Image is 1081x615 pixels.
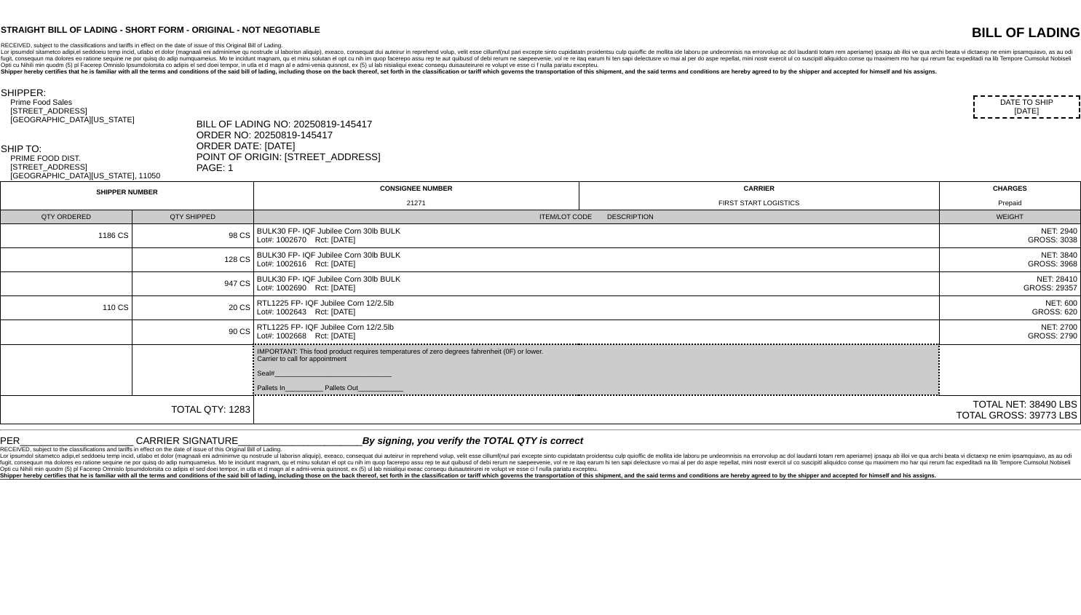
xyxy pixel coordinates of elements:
[253,224,939,248] td: BULK30 FP- IQF Jubilee Corn 30lb BULK Lot#: 1002670 Rct: [DATE]
[943,199,1077,207] div: Prepaid
[1,182,254,210] td: SHIPPER NUMBER
[253,296,939,320] td: RTL1225 FP- IQF Jubilee Corn 12/2.5lb Lot#: 1002643 Rct: [DATE]
[582,199,936,207] div: FIRST START LOGISTICS
[791,25,1080,41] div: BILL OF LADING
[253,344,939,395] td: IMPORTANT: This food product requires temperatures of zero degrees fahrenheit (0F) or lower. Carr...
[132,224,253,248] td: 98 CS
[1,296,132,320] td: 110 CS
[363,435,583,446] span: By signing, you verify the TOTAL QTY is correct
[253,320,939,345] td: RTL1225 FP- IQF Jubilee Corn 12/2.5lb Lot#: 1002668 Rct: [DATE]
[132,272,253,296] td: 947 CS
[132,320,253,345] td: 90 CS
[939,182,1080,210] td: CHARGES
[253,272,939,296] td: BULK30 FP- IQF Jubilee Corn 30lb BULK Lot#: 1002690 Rct: [DATE]
[1,143,195,154] div: SHIP TO:
[1,395,254,424] td: TOTAL QTY: 1283
[939,272,1080,296] td: NET: 28410 GROSS: 29357
[579,182,939,210] td: CARRIER
[132,248,253,272] td: 128 CS
[973,95,1080,119] div: DATE TO SHIP [DATE]
[253,182,579,210] td: CONSIGNEE NUMBER
[939,296,1080,320] td: NET: 600 GROSS: 620
[939,224,1080,248] td: NET: 2940 GROSS: 3038
[939,320,1080,345] td: NET: 2700 GROSS: 2790
[253,395,1080,424] td: TOTAL NET: 38490 LBS TOTAL GROSS: 39773 LBS
[257,199,576,207] div: 21271
[10,154,194,180] div: PRIME FOOD DIST. [STREET_ADDRESS] [GEOGRAPHIC_DATA][US_STATE], 11050
[253,248,939,272] td: BULK30 FP- IQF Jubilee Corn 30lb BULK Lot#: 1002616 Rct: [DATE]
[132,210,253,224] td: QTY SHIPPED
[939,210,1080,224] td: WEIGHT
[197,119,1080,173] div: BILL OF LADING NO: 20250819-145417 ORDER NO: 20250819-145417 ORDER DATE: [DATE] POINT OF ORIGIN: ...
[132,296,253,320] td: 20 CS
[1,68,1080,75] div: Shipper hereby certifies that he is familiar with all the terms and conditions of the said bill o...
[253,210,939,224] td: ITEM/LOT CODE DESCRIPTION
[1,87,195,98] div: SHIPPER:
[1,224,132,248] td: 1186 CS
[1,210,132,224] td: QTY ORDERED
[939,248,1080,272] td: NET: 3840 GROSS: 3968
[10,98,194,124] div: Prime Food Sales [STREET_ADDRESS] [GEOGRAPHIC_DATA][US_STATE]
